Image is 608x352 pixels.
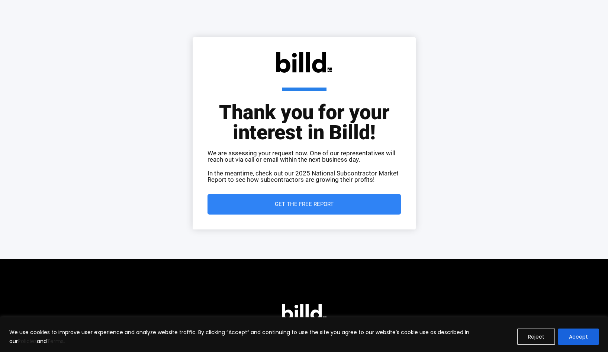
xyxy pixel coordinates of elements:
[208,194,401,215] a: Get the Free Report
[517,329,555,345] button: Reject
[208,170,401,183] p: In the meantime, check out our 2025 National Subcontractor Market Report to see how subcontractor...
[208,150,401,163] p: We are assessing your request now. One of our representatives will reach out via call or email wi...
[558,329,599,345] button: Accept
[18,337,37,345] a: Policies
[9,328,512,346] p: We use cookies to improve user experience and analyze website traffic. By clicking “Accept” and c...
[275,202,334,207] span: Get the Free Report
[47,337,64,345] a: Terms
[208,88,401,143] h1: Thank you for your interest in Billd!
